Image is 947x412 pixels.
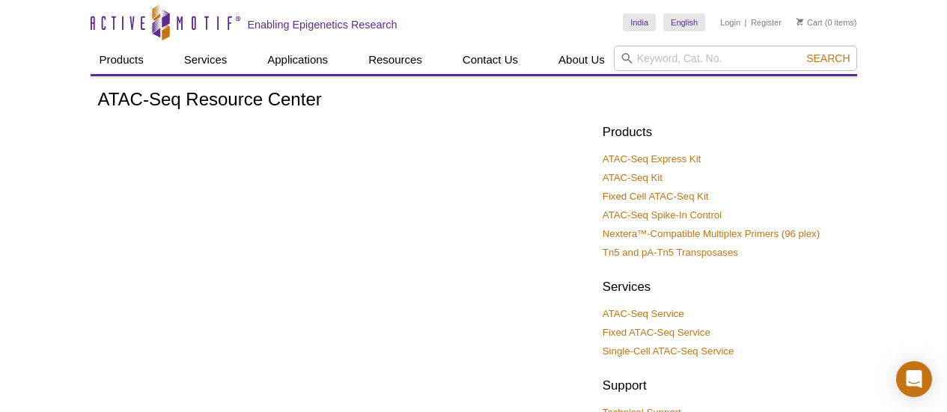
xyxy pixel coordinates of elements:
h2: Products [603,123,850,141]
a: Tn5 and pA-Tn5 Transposases [603,246,738,259]
a: Register [751,17,782,28]
a: Login [720,17,740,28]
a: Fixed ATAC-Seq Service [603,326,710,339]
a: Fixed Cell ATAC-Seq Kit [603,190,709,203]
a: ATAC-Seq Service [603,307,684,321]
a: ATAC-Seq Spike-In Control [603,209,722,222]
h1: ATAC-Seq Resource Center [98,90,850,111]
a: Products [91,46,153,74]
iframe: Intro to ATAC-Seq: Method overview and comparison to ChIP-Seq [98,120,591,398]
h2: Services [603,278,850,296]
a: Nextera™-Compatible Multiplex Primers (96 plex) [603,227,820,241]
a: Single-Cell ATAC-Seq Service [603,345,734,358]
a: ATAC-Seq Express Kit [603,153,701,166]
input: Keyword, Cat. No. [614,46,857,71]
a: About Us [549,46,614,74]
a: Contact Us [454,46,527,74]
li: (0 items) [797,13,857,31]
a: Resources [359,46,431,74]
img: Your Cart [797,18,803,25]
h2: Enabling Epigenetics Research [248,18,398,31]
li: | [745,13,747,31]
a: English [663,13,705,31]
a: Services [175,46,237,74]
button: Search [802,52,854,65]
a: Applications [258,46,337,74]
span: Search [806,52,850,64]
a: ATAC-Seq Kit [603,171,663,185]
div: Open Intercom Messenger [896,361,932,397]
a: India [623,13,656,31]
a: Cart [797,17,823,28]
h2: Support [603,377,850,395]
